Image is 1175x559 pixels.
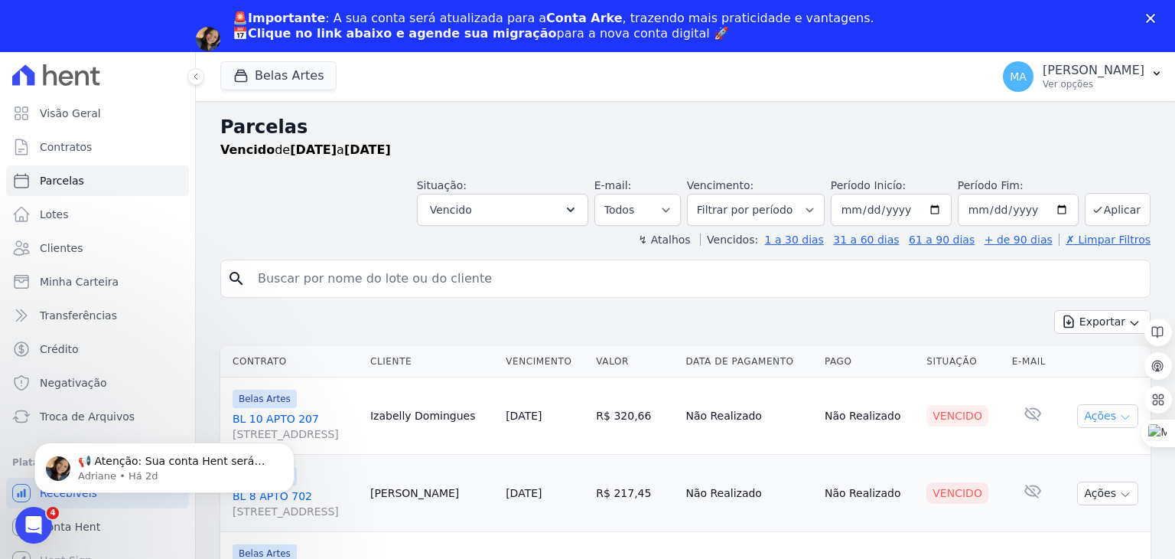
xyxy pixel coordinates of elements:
[40,519,100,534] span: Conta Hent
[40,342,79,357] span: Crédito
[417,194,588,226] button: Vencido
[833,234,899,246] a: 31 a 60 dias
[926,482,988,504] div: Vencido
[687,179,753,191] label: Vencimento:
[819,346,920,378] th: Pago
[1077,404,1138,428] button: Ações
[679,346,819,378] th: Data de Pagamento
[220,61,337,90] button: Belas Artes
[6,165,189,196] a: Parcelas
[991,55,1175,98] button: MA [PERSON_NAME] Ver opções
[430,201,472,219] span: Vencido
[679,378,819,455] td: Não Realizado
[506,410,542,422] a: [DATE]
[1054,310,1151,334] button: Exportar
[819,378,920,455] td: Não Realizado
[220,113,1151,141] h2: Parcelas
[6,199,189,230] a: Lotes
[590,346,679,378] th: Valor
[985,234,1053,246] a: + de 90 dias
[40,139,92,155] span: Contratos
[6,300,189,331] a: Transferências
[1043,63,1144,78] p: [PERSON_NAME]
[700,234,758,246] label: Vencidos:
[290,142,337,157] strong: [DATE]
[6,132,189,162] a: Contratos
[1059,234,1151,246] a: ✗ Limpar Filtros
[1077,482,1138,505] button: Ações
[1010,71,1027,82] span: MA
[40,173,84,188] span: Parcelas
[958,178,1079,194] label: Período Fim:
[233,11,874,41] div: : A sua conta será atualizada para a , trazendo mais praticidade e vantagens. 📅 para a nova conta...
[220,141,391,159] p: de a
[6,478,189,508] a: Recebíveis
[1006,346,1059,378] th: E-mail
[831,179,906,191] label: Período Inicío:
[6,266,189,297] a: Minha Carteira
[594,179,632,191] label: E-mail:
[364,378,500,455] td: Izabelly Domingues
[40,207,69,222] span: Lotes
[248,26,557,41] b: Clique no link abaixo e agende sua migração
[6,98,189,129] a: Visão Geral
[364,455,500,532] td: [PERSON_NAME]
[40,409,135,424] span: Troca de Arquivos
[227,270,246,288] i: search
[926,405,988,427] div: Vencido
[679,455,819,532] td: Não Realizado
[6,512,189,542] a: Conta Hent
[6,401,189,432] a: Troca de Arquivos
[6,233,189,263] a: Clientes
[546,11,622,25] b: Conta Arke
[15,507,52,544] iframe: Intercom live chat
[40,375,107,391] span: Negativação
[40,274,119,289] span: Minha Carteira
[765,234,824,246] a: 1 a 30 dias
[233,51,359,67] a: Agendar migração
[249,263,1144,294] input: Buscar por nome do lote ou do cliente
[364,346,500,378] th: Cliente
[40,106,101,121] span: Visão Geral
[590,378,679,455] td: R$ 320,66
[920,346,1006,378] th: Situação
[47,507,59,519] span: 4
[196,27,220,51] img: Profile image for Adriane
[506,487,542,499] a: [DATE]
[638,234,690,246] label: ↯ Atalhos
[6,334,189,364] a: Crédito
[220,142,275,157] strong: Vencido
[11,410,317,518] iframe: Intercom notifications mensagem
[6,368,189,398] a: Negativação
[819,455,920,532] td: Não Realizado
[344,142,391,157] strong: [DATE]
[40,240,83,256] span: Clientes
[1043,78,1144,90] p: Ver opções
[1146,14,1161,23] div: Fechar
[220,346,364,378] th: Contrato
[40,308,117,323] span: Transferências
[500,346,590,378] th: Vencimento
[909,234,975,246] a: 61 a 90 dias
[590,455,679,532] td: R$ 217,45
[233,390,297,408] span: Belas Artes
[233,11,325,25] b: 🚨Importante
[417,179,467,191] label: Situação:
[1085,193,1151,226] button: Aplicar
